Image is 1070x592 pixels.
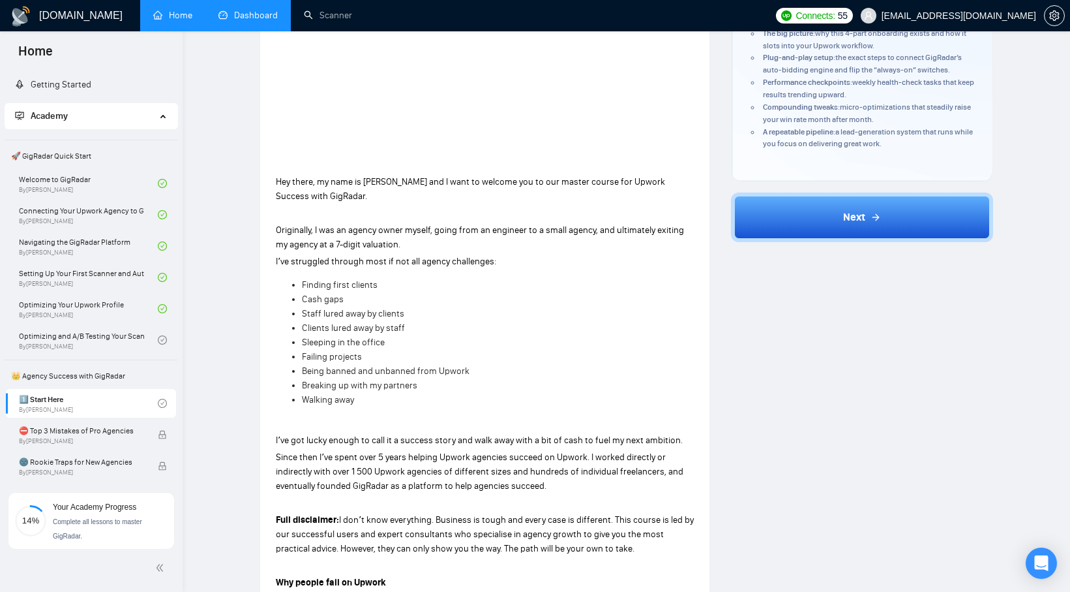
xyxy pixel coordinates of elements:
a: searchScanner [304,10,352,21]
span: check-circle [158,210,167,219]
span: 🚀 GigRadar Quick Start [6,143,176,169]
strong: Full disclaimer: [276,514,339,525]
span: Your Academy Progress [53,503,136,512]
a: Setting Up Your First Scanner and Auto-BidderBy[PERSON_NAME] [19,263,158,292]
strong: Performance checkpoints: [763,78,852,87]
span: the exact steps to connect GigRadar’s auto-bidding engine and flip the “always-on” switches. [763,53,962,74]
span: 14% [15,516,46,525]
button: setting [1044,5,1065,26]
span: Home [8,42,63,69]
span: Breaking up with my partners [302,380,417,391]
strong: A repeatable pipeline: [763,127,835,136]
span: Since then Iʼve spent over 5 years helping Upwork agencies succeed on Upwork. I worked directly o... [276,452,683,491]
span: By [PERSON_NAME] [19,469,144,476]
a: Navigating the GigRadar PlatformBy[PERSON_NAME] [19,232,158,260]
span: weekly health-check tasks that keep results trending upward. [763,78,974,99]
span: check-circle [158,304,167,313]
span: I donʼt know everything. Business is tough and every case is different. This course is led by our... [276,514,694,554]
a: rocketGetting Started [15,79,91,90]
span: Failing projects [302,351,362,362]
span: check-circle [158,335,167,345]
span: lock [158,461,167,471]
span: ⛔ Top 3 Mistakes of Pro Agencies [19,424,144,437]
li: Getting Started [5,72,177,98]
span: Sleeping in the office [302,337,385,348]
strong: Why people fail on Upwork [276,577,386,588]
a: 1️⃣ Start HereBy[PERSON_NAME] [19,389,158,418]
strong: Compounding tweaks: [763,102,840,112]
span: Complete all lessons to master GigRadar. [53,518,142,540]
img: logo [10,6,31,27]
span: Connects: [795,8,835,23]
a: Connecting Your Upwork Agency to GigRadarBy[PERSON_NAME] [19,200,158,229]
span: Staff lured away by clients [302,308,404,319]
span: check-circle [158,399,167,408]
span: a lead-generation system that runs while you focus on delivering great work. [763,127,973,149]
a: Optimizing and A/B Testing Your Scanner for Better ResultsBy[PERSON_NAME] [19,326,158,354]
span: Next [843,210,865,225]
span: setting [1045,10,1064,21]
span: check-circle [158,179,167,188]
img: upwork-logo.png [781,10,792,21]
span: micro-optimizations that steadily raise your win rate month after month. [763,102,971,124]
span: Academy [31,110,68,121]
a: homeHome [153,10,192,21]
a: setting [1044,10,1065,21]
div: Open Intercom Messenger [1026,548,1057,579]
span: Academy [15,110,68,121]
span: Being banned and unbanned from Upwork [302,366,469,377]
span: check-circle [158,273,167,282]
span: lock [158,430,167,439]
a: Welcome to GigRadarBy[PERSON_NAME] [19,169,158,198]
a: dashboardDashboard [218,10,278,21]
span: 👑 Agency Success with GigRadar [6,363,176,389]
span: check-circle [158,241,167,251]
span: Cash gaps [302,294,344,305]
span: fund-projection-screen [15,111,24,120]
span: user [864,11,873,20]
span: Iʼve struggled through most if not all agency challenges: [276,256,496,267]
a: Optimizing Your Upwork ProfileBy[PERSON_NAME] [19,294,158,323]
span: By [PERSON_NAME] [19,437,144,445]
span: Clients lured away by staff [302,322,405,334]
span: 55 [838,8,848,23]
span: Finding first clients [302,279,378,290]
span: why this 4-part onboarding exists and how it slots into your Upwork workflow. [763,29,966,50]
span: Hey there, my name is [PERSON_NAME] and I want to welcome you to our master course for Upwork Suc... [276,176,665,202]
span: double-left [155,561,168,574]
span: 🌚 Rookie Traps for New Agencies [19,456,144,469]
span: Originally, I was an agency owner myself, going from an engineer to a small agency, and ultimatel... [276,225,684,250]
span: Iʼve got lucky enough to call it a success story and walk away with a bit of cash to fuel my next... [276,435,683,446]
span: Walking away [302,394,354,405]
strong: Plug-and-play setup: [763,53,835,62]
button: Next [731,193,993,242]
strong: The big picture: [763,29,815,38]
